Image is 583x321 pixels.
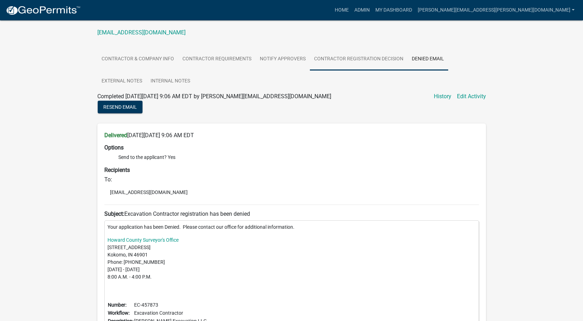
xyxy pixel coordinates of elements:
a: External Notes [97,70,146,93]
strong: Options [104,144,124,151]
a: Internal Notes [146,70,194,93]
strong: Recipients [104,167,130,173]
a: [EMAIL_ADDRESS][DOMAIN_NAME] [97,29,186,36]
a: Howard County Surveyor's Office [107,237,179,243]
h6: To: [104,176,479,183]
a: History [434,92,451,101]
a: Admin [352,4,373,17]
a: 8128030113 [97,15,129,22]
a: Contractor & Company Info [97,48,178,71]
button: Resend Email [98,101,143,113]
span: Completed [DATE][DATE] 9:06 AM EDT by [PERSON_NAME][EMAIL_ADDRESS][DOMAIN_NAME] [97,93,331,100]
span: Resend Email [103,104,137,109]
a: Denied Email [408,48,448,71]
h6: Excavation Contractor registration has been denied [104,210,479,217]
td: Excavation Contractor [134,309,207,317]
strong: Delivered [104,132,127,139]
li: Send to the applicant? Yes [118,154,479,161]
b: Workflow: [108,310,130,316]
h6: [DATE][DATE] 9:06 AM EDT [104,132,479,139]
a: Home [332,4,352,17]
td: EC-457873 [134,301,207,309]
p: Your application has been Denied. Please contact our office for additional information. [107,223,476,231]
p: [STREET_ADDRESS] Kokomo, IN 46901 Phone: [PHONE_NUMBER] [DATE] - [DATE] 8:00 A.M. - 4:00 P.M. [107,236,476,281]
a: Notify Approvers [256,48,310,71]
a: My Dashboard [373,4,415,17]
a: Contractor Registration Decision [310,48,408,71]
a: Edit Activity [457,92,486,101]
strong: Subject: [104,210,124,217]
b: Number: [108,302,126,308]
a: [PERSON_NAME][EMAIL_ADDRESS][PERSON_NAME][DOMAIN_NAME] [415,4,577,17]
a: Contractor Requirements [178,48,256,71]
li: [EMAIL_ADDRESS][DOMAIN_NAME] [104,187,479,198]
